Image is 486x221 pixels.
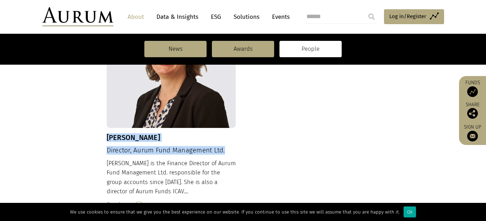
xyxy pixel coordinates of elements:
a: News [144,41,207,57]
a: Log in/Register [384,9,444,24]
a: Funds [463,80,482,97]
a: Sign up [463,124,482,141]
a: ESG [207,10,225,23]
img: Share this post [467,108,478,119]
a: Awards [212,41,274,57]
div: [PERSON_NAME] is the Finance Director of Aurum Fund Management Ltd. responsible for the group acc... [107,159,236,209]
div: Ok [404,206,416,217]
img: Access Funds [467,86,478,97]
img: Read More [135,201,143,208]
a: Events [268,10,290,23]
a: People [279,41,342,57]
a: Data & Insights [153,10,202,23]
img: Aurum [42,7,113,26]
div: Share [463,102,482,119]
input: Submit [364,10,379,24]
a: Solutions [230,10,263,23]
a: About [124,10,148,23]
h4: Director, Aurum Fund Management Ltd. [107,146,236,155]
div: Read more [107,200,236,209]
h3: [PERSON_NAME] [107,133,236,142]
span: Log in/Register [389,12,426,21]
img: Sign up to our newsletter [467,131,478,141]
